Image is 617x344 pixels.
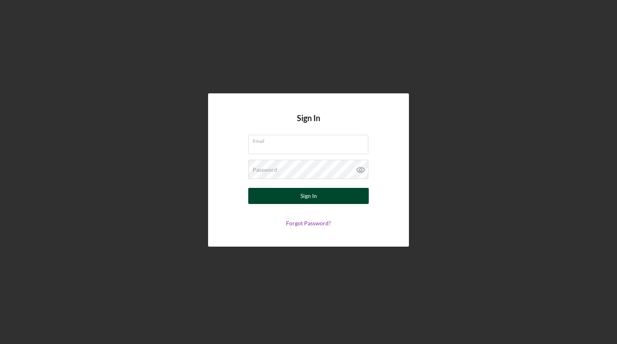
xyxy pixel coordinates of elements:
button: Sign In [248,188,369,204]
label: Email [253,135,368,144]
label: Password [253,167,277,173]
div: Sign In [300,188,317,204]
a: Forgot Password? [286,220,331,227]
h4: Sign In [297,113,320,135]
